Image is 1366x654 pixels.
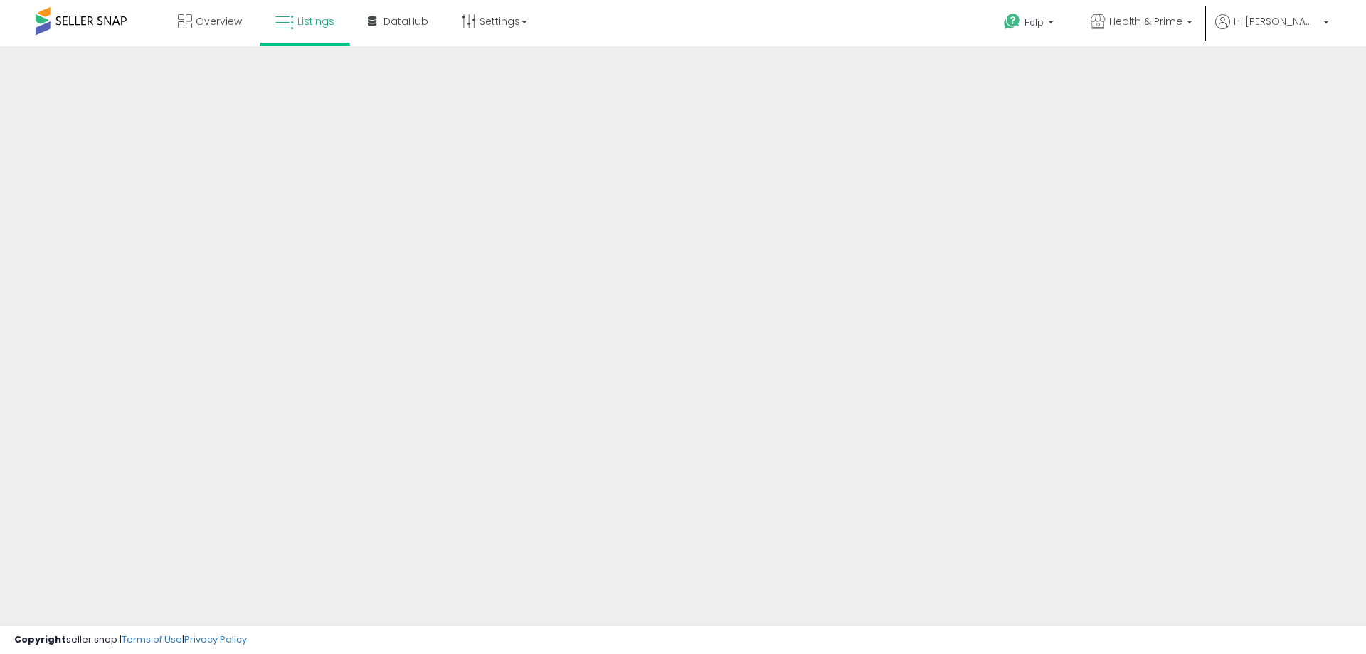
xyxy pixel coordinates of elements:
[1215,14,1329,46] a: Hi [PERSON_NAME]
[1234,14,1319,28] span: Hi [PERSON_NAME]
[383,14,428,28] span: DataHub
[196,14,242,28] span: Overview
[1024,16,1044,28] span: Help
[14,633,66,646] strong: Copyright
[14,633,247,647] div: seller snap | |
[1109,14,1182,28] span: Health & Prime
[1003,13,1021,31] i: Get Help
[184,633,247,646] a: Privacy Policy
[992,2,1068,46] a: Help
[297,14,334,28] span: Listings
[122,633,182,646] a: Terms of Use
